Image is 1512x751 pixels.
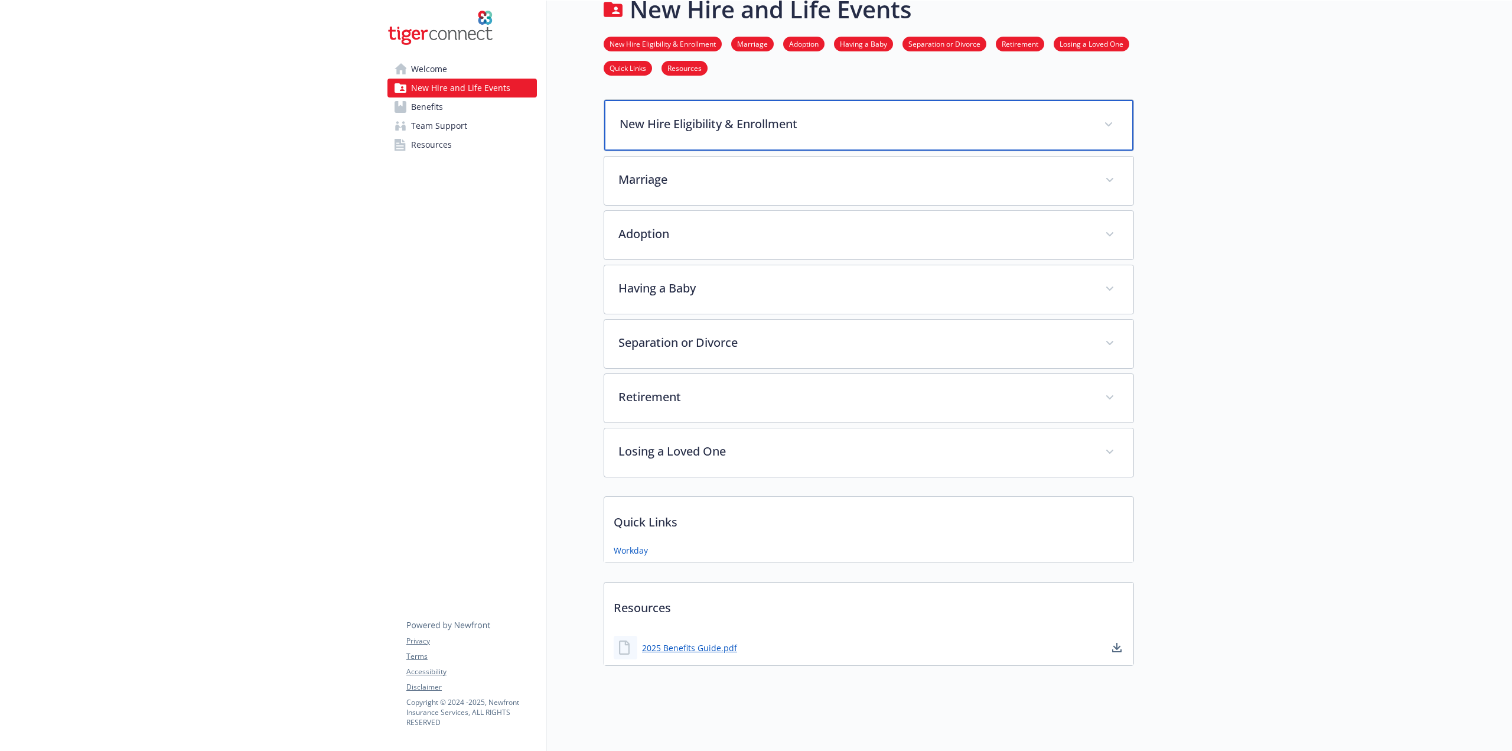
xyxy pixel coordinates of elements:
[387,79,537,97] a: New Hire and Life Events
[604,100,1133,151] div: New Hire Eligibility & Enrollment
[411,79,510,97] span: New Hire and Life Events
[620,115,1090,133] p: New Hire Eligibility & Enrollment
[604,157,1133,205] div: Marriage
[406,697,536,727] p: Copyright © 2024 - 2025 , Newfront Insurance Services, ALL RIGHTS RESERVED
[411,60,447,79] span: Welcome
[604,497,1133,541] p: Quick Links
[618,334,1091,352] p: Separation or Divorce
[387,97,537,116] a: Benefits
[604,211,1133,259] div: Adoption
[604,320,1133,368] div: Separation or Divorce
[642,642,737,654] a: 2025 Benefits Guide.pdf
[411,116,467,135] span: Team Support
[604,583,1133,626] p: Resources
[618,443,1091,460] p: Losing a Loved One
[618,388,1091,406] p: Retirement
[411,97,443,116] span: Benefits
[618,279,1091,297] p: Having a Baby
[614,544,648,557] a: Workday
[604,374,1133,422] div: Retirement
[783,38,825,49] a: Adoption
[387,135,537,154] a: Resources
[834,38,893,49] a: Having a Baby
[406,667,536,677] a: Accessibility
[604,38,722,49] a: New Hire Eligibility & Enrollment
[387,116,537,135] a: Team Support
[604,428,1133,477] div: Losing a Loved One
[406,651,536,662] a: Terms
[406,682,536,693] a: Disclaimer
[604,62,652,73] a: Quick Links
[387,60,537,79] a: Welcome
[661,62,708,73] a: Resources
[604,265,1133,314] div: Having a Baby
[406,636,536,646] a: Privacy
[1110,641,1124,655] a: download document
[731,38,774,49] a: Marriage
[1054,38,1129,49] a: Losing a Loved One
[996,38,1044,49] a: Retirement
[618,225,1091,243] p: Adoption
[618,171,1091,188] p: Marriage
[902,38,986,49] a: Separation or Divorce
[411,135,452,154] span: Resources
